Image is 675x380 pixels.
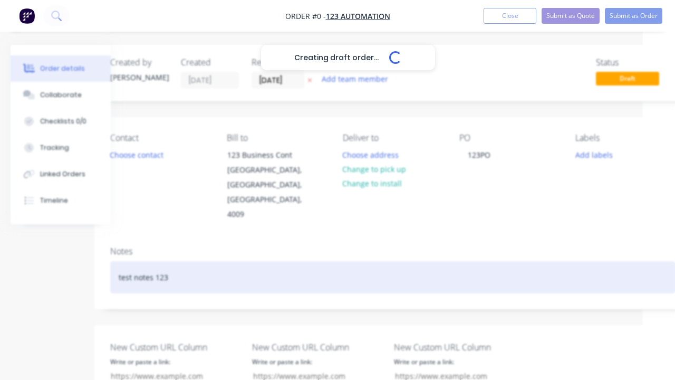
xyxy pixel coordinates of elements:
div: Creating draft order... [261,45,435,70]
a: 123 Automation [326,11,390,21]
button: Submit as Order [605,8,662,24]
button: Submit as Quote [542,8,600,24]
img: Factory [19,8,35,24]
button: Close [484,8,536,24]
span: Order #0 - [285,11,326,21]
